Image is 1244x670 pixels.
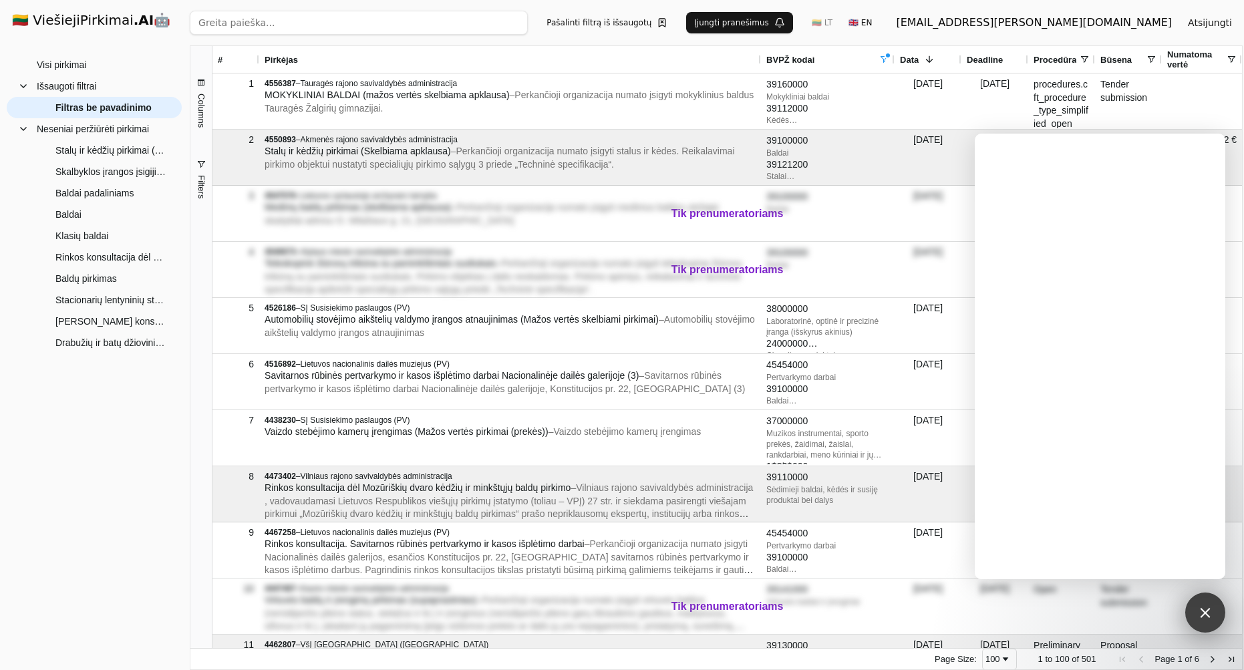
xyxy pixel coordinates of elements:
[1038,654,1043,664] span: 1
[218,55,222,65] span: #
[538,12,675,33] button: Pašalinti filtrą iš išsaugotų
[766,260,889,271] div: Baldai
[895,242,961,297] div: [DATE]
[265,258,496,269] span: Teleskopinė žiūrovų tribūna su paminkštintais suoliukais
[218,242,254,262] div: 4
[265,528,296,537] span: 4467258
[766,78,889,92] div: 39160000
[1034,55,1076,65] span: Procedūra
[265,79,296,88] span: 4556387
[265,595,476,605] span: Virtuvės baldų ir įrenginių pirkimas (supaprastintas)
[766,564,889,574] div: Baldai
[301,472,452,481] span: Vilniaus rajono savivaldybės administracija
[265,359,756,369] div: –
[265,303,756,313] div: –
[766,171,889,182] div: Stalai
[1195,654,1199,664] span: 6
[766,551,889,564] div: 39100000
[1095,130,1162,185] div: Tender submission
[766,246,889,260] div: 39100000
[265,640,296,649] span: 4462807
[1028,578,1095,634] div: Open
[1045,654,1052,664] span: to
[218,299,254,318] div: 5
[967,55,1003,65] span: Deadline
[265,415,296,425] span: 4438230
[265,426,549,437] span: Vaizdo stebėjimo kamerų įrengimas (Mažos vertės pirkimai (prekės))
[961,522,1028,578] div: [DATE]
[985,654,1000,664] div: 100
[265,303,296,313] span: 4526186
[766,415,889,428] div: 37000000
[265,55,298,65] span: Pirkėjas
[1177,11,1243,35] button: Atsijungti
[766,303,889,316] div: 38000000
[895,186,961,241] div: [DATE]
[766,158,889,172] div: 39121200
[766,406,889,420] div: 45111300
[961,354,1028,409] div: [DATE]
[218,186,254,206] div: 3
[766,350,889,363] div: 33000000
[1028,73,1095,129] div: procedures.cft_procedure_type_simplified_open
[895,130,961,185] div: [DATE]
[895,522,961,578] div: [DATE]
[766,383,889,396] div: 39100000
[766,102,889,116] div: 39112000
[265,90,509,100] span: MOKYKLINIAI BALDAI (mažos vertės skelbiama apklausa)
[265,471,756,482] div: –
[55,311,168,331] span: [PERSON_NAME] konsultacija dėl baldų pirkimo
[301,191,437,200] span: Lietuvos vyriausiojo archyvaro tarnyba
[265,415,756,426] div: –
[1162,130,1242,185] div: 25 002 €
[55,98,152,118] span: Filtras be pavadinimo
[265,78,756,89] div: –
[265,359,296,369] span: 4516892
[766,484,889,506] div: Sėdimieji baldai, kėdės ir susiję produktai bei dalys
[37,119,149,139] span: Neseniai peržiūrėti pirkimai
[265,246,756,257] div: –
[1117,654,1128,665] div: First Page
[895,73,961,129] div: [DATE]
[301,359,450,369] span: Lietuvos nacionalinis dailės muziejus (PV)
[301,528,450,537] span: Lietuvos nacionalinis dailės muziejus (PV)
[766,115,889,126] div: Kėdės
[766,574,889,588] div: 45111300
[218,411,254,430] div: 7
[196,175,206,198] span: Filters
[1095,578,1162,634] div: Tender submission
[766,148,889,158] div: Baldai
[265,134,756,145] div: –
[766,182,889,195] div: 39112000
[265,314,755,338] span: – Automobilių stovėjimo aikštelių valdymo įrangos atnaujinimas
[55,183,134,203] span: Baldai padaliniams
[1177,654,1182,664] span: 1
[265,202,451,212] span: Medinių baldų pirkimas (skelbiama apklausa)
[766,460,889,474] div: 19000000
[766,204,889,214] div: Baldai
[935,654,977,664] div: Page Size:
[265,90,754,114] span: – Perkančioji organizacija numato įsigyti mokyklinius baldus Tauragės Žalgirių gimnazijai.
[961,410,1028,466] div: [DATE]
[766,92,889,102] div: Mokykliniai baldai
[961,298,1028,353] div: [DATE]
[766,639,889,653] div: 39130000
[218,74,254,94] div: 1
[301,303,410,313] span: SĮ Susisiekimo paslaugos (PV)
[55,247,168,267] span: Rinkos konsultacija dėl Mozūriškių dvaro kėdžių ir minkštųjų baldų pirkimo
[766,471,889,484] div: 39110000
[766,583,889,597] div: 39141000
[895,410,961,466] div: [DATE]
[766,527,889,540] div: 45454000
[265,146,451,156] span: Stalų ir kėdžių pirkimai (Skelbiama apklausa)
[961,578,1028,634] div: [DATE]
[265,370,745,394] span: – Savitarnos rūbinės pertvarkymo ir kasos išplėtimo darbai Nacionalinėje dailės galerijoje, Konst...
[218,523,254,542] div: 9
[766,428,889,460] div: Muzikos instrumentai, sporto prekės, žaidimai, žaislai, rankdarbiai, meno kūriniai ir jų priedai
[895,466,961,522] div: [DATE]
[1226,654,1237,665] div: Last Page
[549,426,702,437] span: – Vaizdo stebėjimo kamerų įrengimas
[265,538,585,549] span: Rinkos konsultacija. Savitarnos rūbinės pertvarkymo ir kasos išplėtimo darbai
[265,247,296,257] span: 4540673
[1185,654,1192,664] span: of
